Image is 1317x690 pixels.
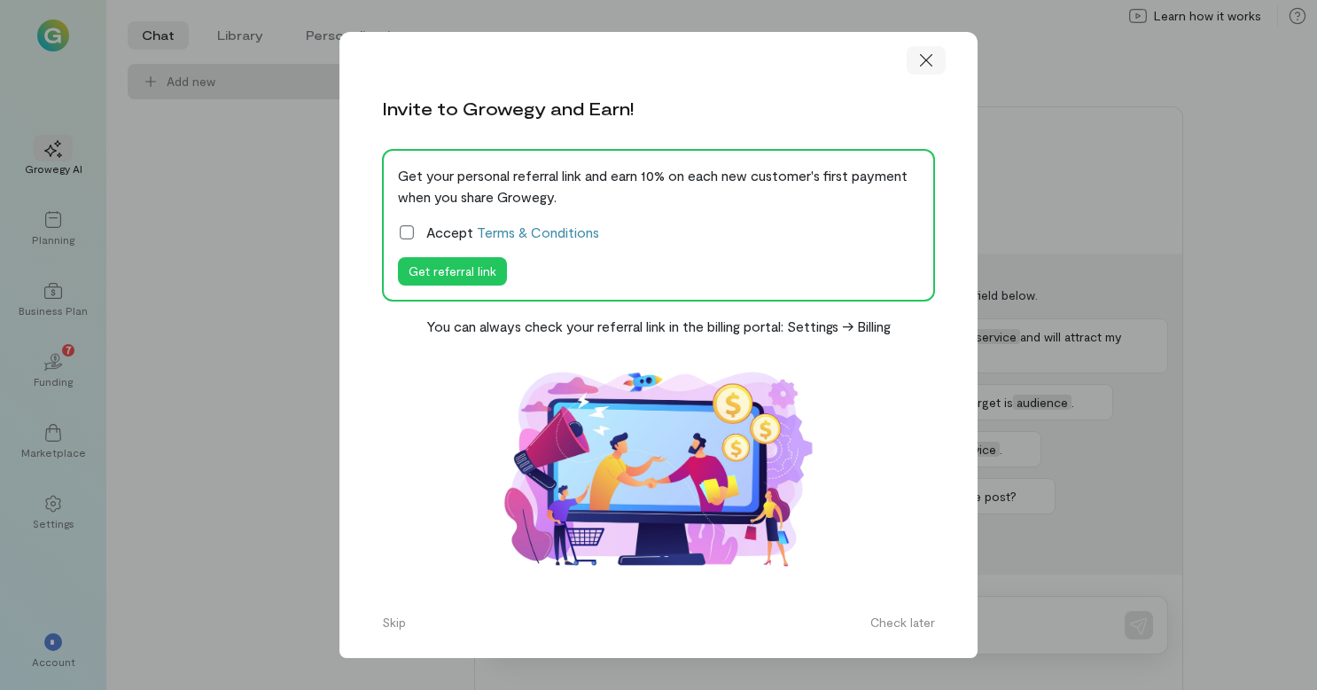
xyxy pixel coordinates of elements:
[426,316,891,337] div: You can always check your referral link in the billing portal: Settings -> Billing
[477,223,599,240] a: Terms & Conditions
[398,257,507,286] button: Get referral link
[382,96,634,121] div: Invite to Growegy and Earn!
[371,608,417,637] button: Skip
[860,608,946,637] button: Check later
[398,165,919,208] div: Get your personal referral link and earn 10% on each new customer's first payment when you share ...
[426,222,599,243] span: Accept
[481,351,836,588] img: Affiliate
